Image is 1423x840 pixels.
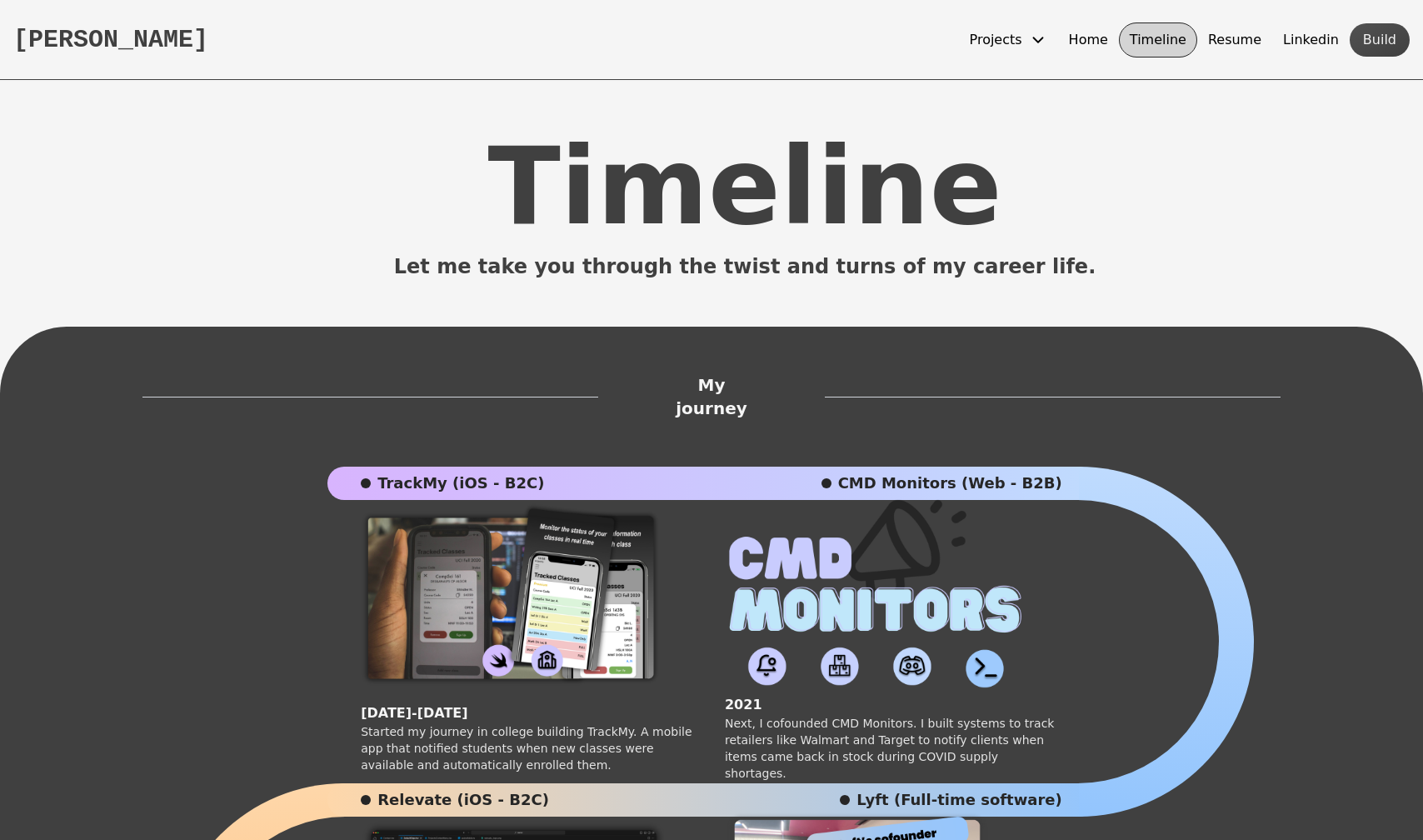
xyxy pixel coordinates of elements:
[1119,22,1197,57] button: Timeline
[394,253,1096,280] span: Let me take you through the twist and turns of my career life.
[67,133,1423,240] div: Timeline
[838,472,1062,495] span: CMD Monitors (Web - B2B)
[856,788,1062,812] span: Lyft (Full-time software)
[13,25,208,55] button: [PERSON_NAME]
[1272,22,1350,57] button: Linkedin
[377,472,544,495] span: TrackMy (iOS - B2C)
[725,495,1028,695] img: CMD Monitors (Web - B2B)
[1058,22,1119,57] button: Home
[970,30,1022,50] span: Projects
[377,788,549,812] span: Relevate (iOS - B2C)
[959,22,1058,57] button: Projects
[665,373,758,420] span: My journey
[1197,22,1272,57] button: Resume
[361,703,467,723] div: [DATE]-[DATE]
[1350,23,1410,57] button: Build
[725,695,762,715] div: 2021
[361,503,664,703] img: TrackMy (iOS - B2C)
[725,715,1062,782] div: Next, I cofounded CMD Monitors. I built systems to track retailers like Walmart and Target to not...
[361,723,698,773] div: Started my journey in college building TrackMy. A mobile app that notified students when new clas...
